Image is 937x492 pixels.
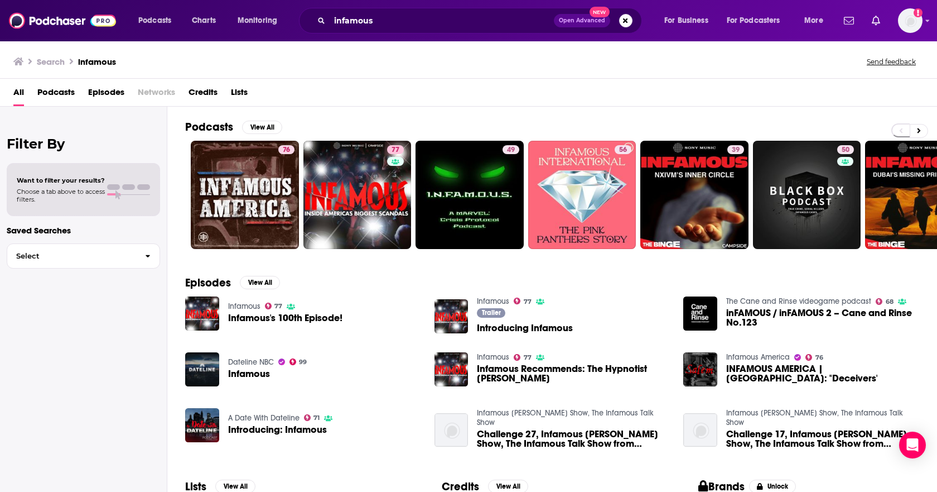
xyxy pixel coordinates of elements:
span: For Podcasters [727,13,780,28]
a: 99 [289,359,307,365]
a: Infamous's 100th Episode! [228,313,342,323]
span: 39 [732,145,740,156]
span: 50 [842,145,849,156]
span: Select [7,252,136,260]
img: Infamous's 100th Episode! [185,297,219,331]
a: INFAMOUS AMERICA | Salem: "Deceivers' [726,364,919,383]
img: inFAMOUS / inFAMOUS 2 – Cane and Rinse No.123 [683,297,717,331]
button: open menu [796,12,837,30]
span: More [804,13,823,28]
span: Challenge 17, Infamous [PERSON_NAME] Show, The Infamous Talk Show from [DOMAIN_NAME] [726,429,919,448]
div: Search podcasts, credits, & more... [310,8,653,34]
a: A Date With Dateline [228,413,300,423]
a: 56 [615,145,631,154]
button: Select [7,243,160,269]
span: 77 [274,304,282,309]
img: Infamous Recommends: The Hypnotist Conman [434,352,468,386]
a: EpisodesView All [185,276,280,290]
a: Introducing: Infamous [185,408,219,442]
h2: Filter By [7,136,160,152]
img: Challenge 27, Infamous Todd Show, The Infamous Talk Show from InfamousTodd.com [434,413,468,447]
button: open menu [719,12,796,30]
button: View All [240,276,280,289]
span: 68 [886,299,893,304]
img: INFAMOUS AMERICA | Salem: "Deceivers' [683,352,717,386]
a: 56 [528,141,636,249]
img: User Profile [898,8,922,33]
span: Podcasts [138,13,171,28]
a: Introducing Infamous [477,323,573,333]
a: Infamous Recommends: The Hypnotist Conman [477,364,670,383]
span: Trailer [482,309,501,316]
input: Search podcasts, credits, & more... [330,12,554,30]
a: 76 [191,141,299,249]
a: Infamous Todd Show, The Infamous Talk Show [477,408,654,427]
a: 68 [876,298,893,305]
h3: infamous [78,56,116,67]
a: Challenge 17, Infamous Todd Show, The Infamous Talk Show from InfamousTodd.com [726,429,919,448]
a: Infamous Todd Show, The Infamous Talk Show [726,408,903,427]
a: 39 [640,141,748,249]
a: Introducing: Infamous [228,425,327,434]
a: Infamous America [726,352,790,362]
a: 50 [753,141,861,249]
a: Episodes [88,83,124,106]
a: 49 [416,141,524,249]
button: open menu [131,12,186,30]
span: All [13,83,24,106]
img: Infamous [185,352,219,386]
button: open menu [656,12,722,30]
span: 77 [524,299,532,304]
p: Saved Searches [7,225,160,236]
span: Lists [231,83,248,106]
a: 50 [837,145,854,154]
span: Want to filter your results? [17,176,105,184]
span: 71 [313,415,320,421]
button: open menu [230,12,292,30]
div: Open Intercom Messenger [899,432,926,458]
a: Infamous [228,369,270,379]
span: 76 [815,355,823,360]
span: Infamous Recommends: The Hypnotist [PERSON_NAME] [477,364,670,383]
h2: Episodes [185,276,231,290]
a: Show notifications dropdown [867,11,885,30]
a: Charts [185,12,223,30]
button: Open AdvancedNew [554,14,610,27]
img: Introducing Infamous [434,299,468,333]
span: For Business [664,13,708,28]
a: PodcastsView All [185,120,282,134]
span: Monitoring [238,13,277,28]
a: 49 [503,145,519,154]
img: Podchaser - Follow, Share and Rate Podcasts [9,10,116,31]
a: 77 [514,354,532,361]
span: Podcasts [37,83,75,106]
a: Infamous [477,352,509,362]
span: Networks [138,83,175,106]
span: Charts [192,13,216,28]
span: Logged in as AtriaBooks [898,8,922,33]
a: 77 [303,141,412,249]
a: The Cane and Rinse videogame podcast [726,297,871,306]
button: View All [242,121,282,134]
a: Infamous [228,302,260,311]
span: 77 [524,355,532,360]
a: inFAMOUS / inFAMOUS 2 – Cane and Rinse No.123 [726,308,919,327]
a: 76 [278,145,294,154]
a: Credits [189,83,218,106]
a: Show notifications dropdown [839,11,858,30]
a: 71 [304,414,320,421]
a: Infamous [477,297,509,306]
h2: Podcasts [185,120,233,134]
img: Challenge 17, Infamous Todd Show, The Infamous Talk Show from InfamousTodd.com [683,413,717,447]
a: 39 [727,145,744,154]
